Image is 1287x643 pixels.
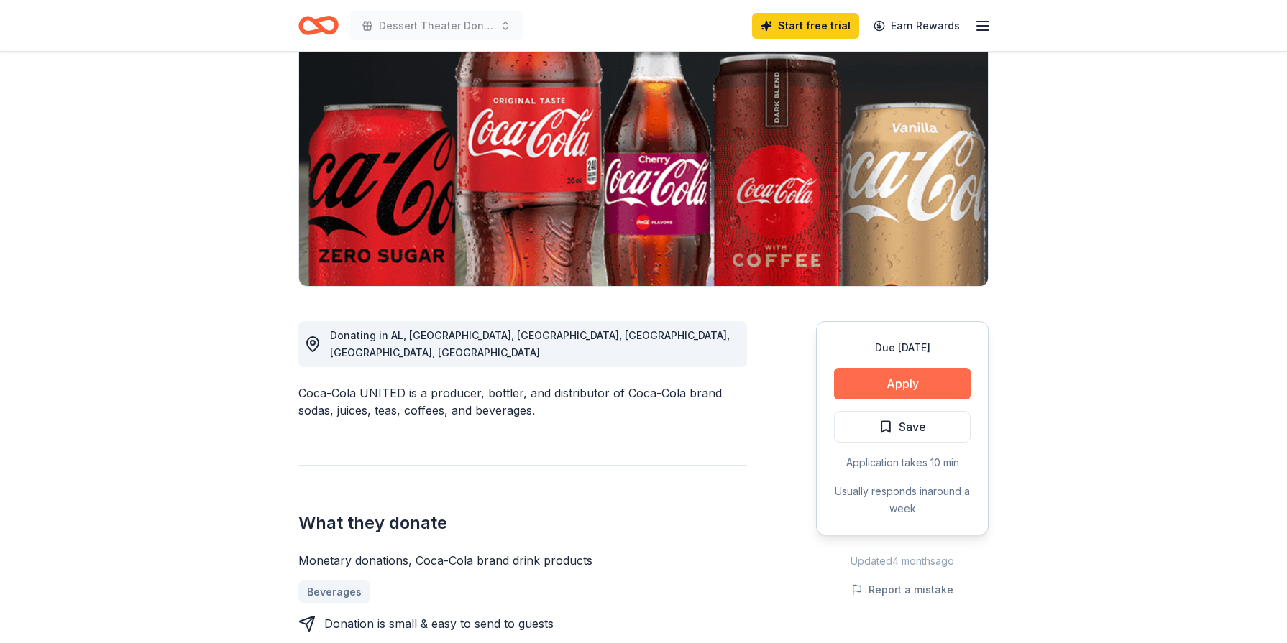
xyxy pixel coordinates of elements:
[298,552,747,569] div: Monetary donations, Coca-Cola brand drink products
[298,9,339,42] a: Home
[834,339,971,356] div: Due [DATE]
[816,552,989,570] div: Updated 4 months ago
[350,11,523,40] button: Dessert Theater Donation
[752,13,859,39] a: Start free trial
[299,11,988,286] img: Image for Coca-Cola Bottling Company UNITED
[330,329,730,358] span: Donating in AL, [GEOGRAPHIC_DATA], [GEOGRAPHIC_DATA], [GEOGRAPHIC_DATA], [GEOGRAPHIC_DATA], [GEOG...
[865,13,968,39] a: Earn Rewards
[298,580,370,603] a: Beverages
[834,368,971,399] button: Apply
[834,454,971,471] div: Application takes 10 min
[298,512,747,535] h2: What they donate
[851,581,953,598] button: Report a mistake
[298,384,747,419] div: Coca-Cola UNITED is a producer, bottler, and distributor of Coca-Cola brand sodas, juices, teas, ...
[379,17,494,34] span: Dessert Theater Donation
[834,483,971,517] div: Usually responds in around a week
[324,615,554,632] div: Donation is small & easy to send to guests
[899,417,926,436] span: Save
[834,411,971,443] button: Save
